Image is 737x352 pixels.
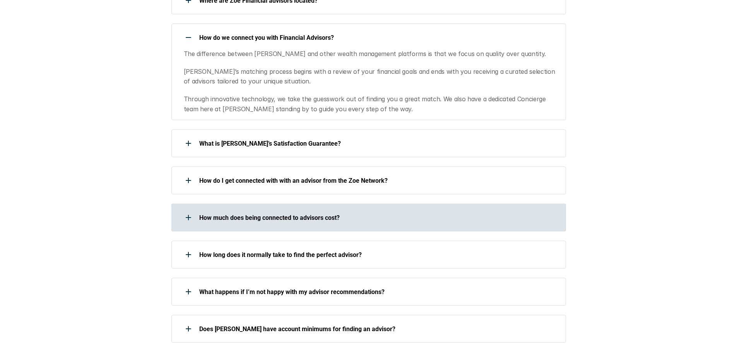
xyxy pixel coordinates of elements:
[199,214,556,221] p: How much does being connected to advisors cost?
[199,177,556,184] p: How do I get connected with with an advisor from the Zoe Network?
[184,67,557,87] p: [PERSON_NAME]’s matching process begins with a review of your financial goals and ends with you r...
[199,325,556,333] p: Does [PERSON_NAME] have account minimums for finding an advisor?
[184,94,557,114] p: Through innovative technology, we take the guesswork out of finding you a great match. We also ha...
[184,49,557,59] p: The difference between [PERSON_NAME] and other wealth management platforms is that we focus on qu...
[199,251,556,258] p: How long does it normally take to find the perfect advisor?
[199,288,556,296] p: What happens if I’m not happy with my advisor recommendations?
[199,140,556,147] p: What is [PERSON_NAME]’s Satisfaction Guarantee?
[199,34,556,41] p: How do we connect you with Financial Advisors?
